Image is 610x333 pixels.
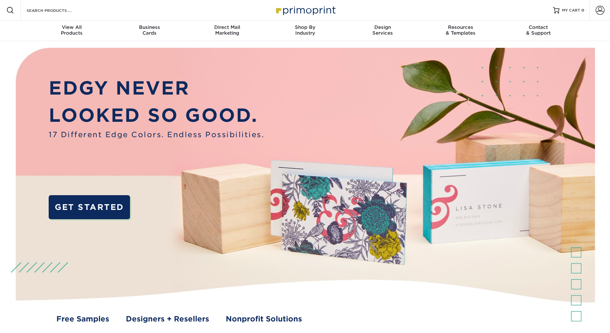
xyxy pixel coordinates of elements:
[500,24,577,30] span: Contact
[266,24,344,30] span: Shop By
[49,195,130,219] a: GET STARTED
[562,8,580,13] span: MY CART
[33,21,111,41] a: View AllProducts
[126,313,209,324] a: Designers + Resellers
[26,6,88,14] input: SEARCH PRODUCTS.....
[49,74,264,102] p: EDGY NEVER
[344,24,422,30] span: Design
[422,24,500,36] div: & Templates
[33,24,111,36] div: Products
[49,129,264,140] span: 17 Different Edge Colors. Endless Possibilities.
[188,24,266,30] span: Direct Mail
[582,8,584,12] span: 0
[33,24,111,30] span: View All
[110,24,188,30] span: Business
[188,21,266,41] a: Direct MailMarketing
[500,24,577,36] div: & Support
[188,24,266,36] div: Marketing
[110,21,188,41] a: BusinessCards
[56,313,109,324] a: Free Samples
[344,21,422,41] a: DesignServices
[422,24,500,30] span: Resources
[49,102,264,129] p: LOOKED SO GOOD.
[422,21,500,41] a: Resources& Templates
[226,313,302,324] a: Nonprofit Solutions
[110,24,188,36] div: Cards
[273,3,337,17] img: Primoprint
[344,24,422,36] div: Services
[500,21,577,41] a: Contact& Support
[266,24,344,36] div: Industry
[266,21,344,41] a: Shop ByIndustry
